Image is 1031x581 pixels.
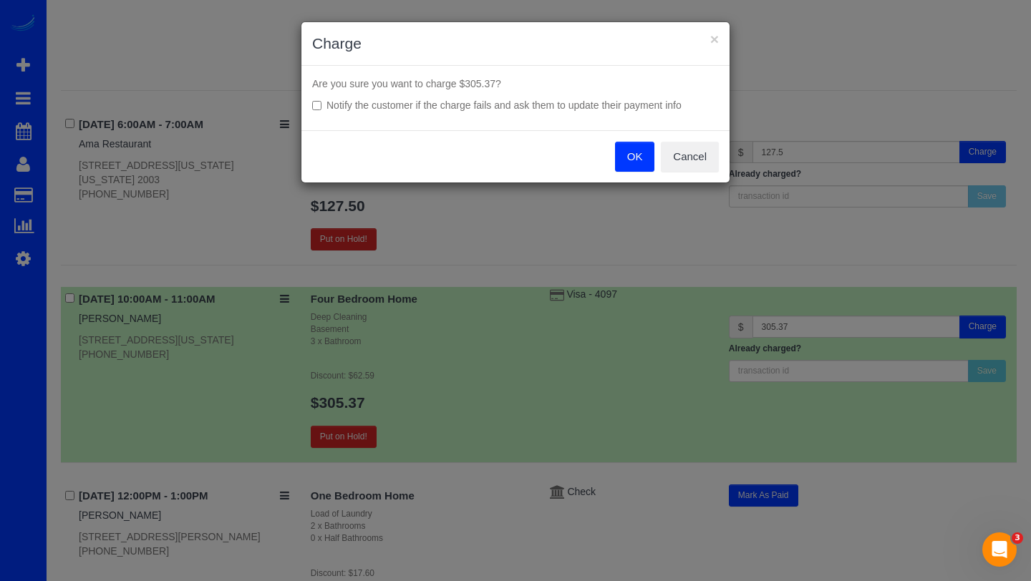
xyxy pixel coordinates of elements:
label: Notify the customer if the charge fails and ask them to update their payment info [312,98,719,112]
span: 3 [1012,532,1023,544]
h3: Charge [312,33,719,54]
iframe: Intercom live chat [982,532,1017,567]
div: Are you sure you want to charge $305.37? [301,66,730,130]
button: Cancel [661,142,719,172]
input: Notify the customer if the charge fails and ask them to update their payment info [312,101,321,110]
button: × [710,31,719,47]
button: OK [615,142,655,172]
